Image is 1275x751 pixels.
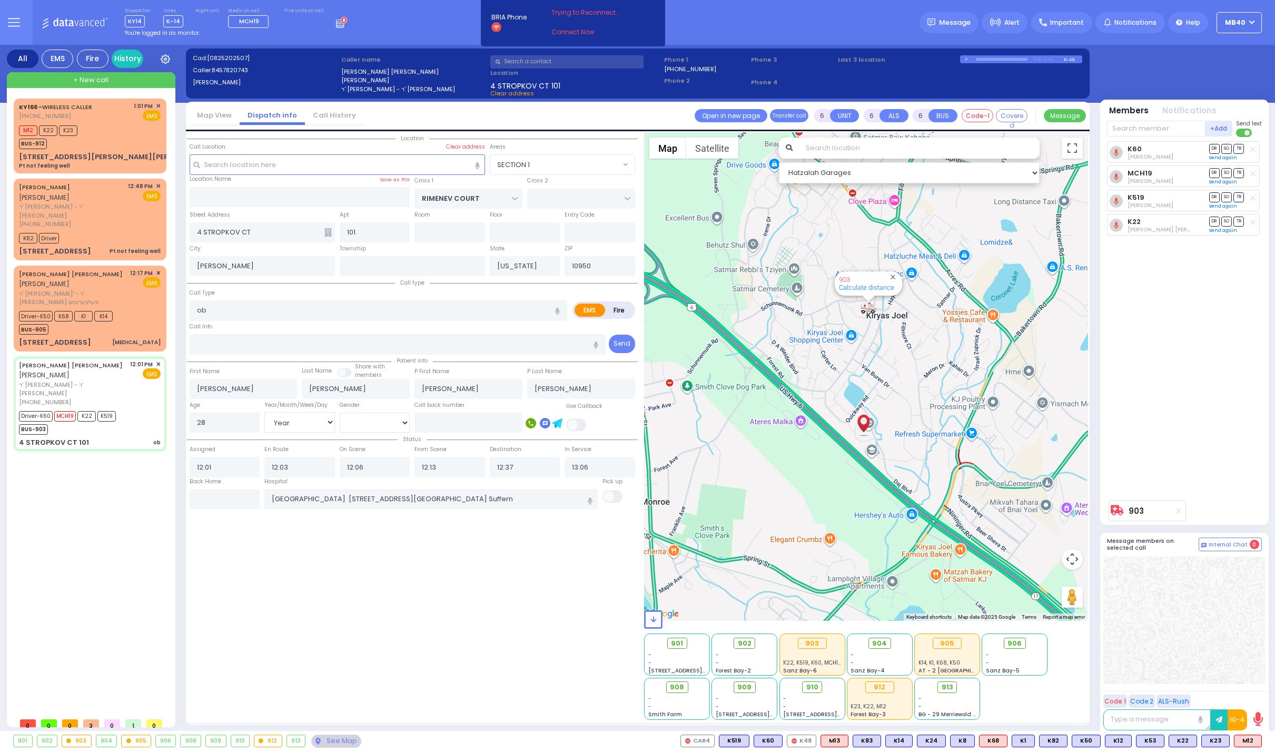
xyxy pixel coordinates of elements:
[1225,18,1246,27] span: MB40
[1050,18,1084,27] span: Important
[19,279,70,288] span: [PERSON_NAME]
[19,289,126,307] span: ר' [PERSON_NAME]' - ר' [PERSON_NAME] פעלבערבוים
[670,682,684,693] span: 908
[830,109,859,122] button: UNIT
[664,76,747,85] span: Phone 2
[341,67,487,76] label: [PERSON_NAME] [PERSON_NAME]
[950,735,975,747] div: K8
[783,710,883,718] span: [STREET_ADDRESS][PERSON_NAME]
[1128,145,1142,153] a: K60
[19,103,42,111] span: KY166 -
[19,103,92,111] a: WIRELESS CALLER
[1209,541,1248,549] span: Internal Chat
[19,112,71,120] span: [PHONE_NUMBER]
[156,269,161,278] span: ✕
[156,182,161,191] span: ✕
[609,335,635,353] button: Send
[962,109,993,122] button: Code-1
[792,738,797,744] img: red-radio-icon.svg
[239,17,259,25] span: MCH19
[59,125,77,136] span: K23
[143,191,161,201] span: EMS
[664,65,716,73] label: [PHONE_NUMBER]
[1107,121,1205,136] input: Search member
[212,66,248,74] span: 8457820743
[395,279,430,287] span: Call type
[1129,695,1155,708] button: Code 2
[928,109,957,122] button: BUS
[207,54,250,62] span: [0825202507]
[104,719,120,727] span: 0
[355,371,382,379] span: members
[264,401,335,409] div: Year/Month/Week/Day
[1105,735,1132,747] div: BLS
[19,125,37,136] span: M12
[146,719,162,727] span: 0
[854,406,873,438] div: JOSEPH MAYER REICHMAN
[939,17,971,28] span: Message
[19,370,70,379] span: [PERSON_NAME]
[986,659,989,667] span: -
[125,8,151,14] label: Dispatcher
[39,125,57,136] span: K22
[885,735,913,747] div: K14
[680,735,715,747] div: CAR4
[1114,18,1157,27] span: Notifications
[986,651,989,659] span: -
[918,695,922,703] span: -
[446,143,485,151] label: Clear address
[865,681,894,693] div: 912
[1039,735,1068,747] div: K82
[231,735,250,747] div: 910
[1136,735,1164,747] div: BLS
[798,638,827,649] div: 903
[716,710,815,718] span: [STREET_ADDRESS][PERSON_NAME]
[19,337,91,348] div: [STREET_ADDRESS]
[565,211,595,219] label: Entry Code
[1209,154,1237,161] a: Send again
[414,211,430,219] label: Room
[74,311,93,321] span: K1
[305,110,364,120] a: Call History
[1209,227,1237,233] a: Send again
[719,735,749,747] div: BLS
[143,110,161,121] span: EMS
[324,228,332,237] span: Other building occupants
[19,152,213,162] div: [STREET_ADDRESS][PERSON_NAME][PERSON_NAME]
[1209,217,1220,227] span: DR
[19,324,48,335] span: BUS-905
[228,8,272,14] label: Medic on call
[799,138,1040,159] input: Search location
[181,735,201,747] div: 908
[19,193,70,202] span: [PERSON_NAME]
[648,659,651,667] span: -
[19,202,124,220] span: ר' [PERSON_NAME] - ר' [PERSON_NAME]
[42,16,112,29] img: Logo
[491,13,527,22] span: BRIA Phone
[851,703,886,710] span: K23, K22, M12
[1228,709,1247,730] button: 10-4
[19,437,89,448] div: 4 STROPKOV CT 101
[1012,735,1035,747] div: K1
[7,50,38,68] div: All
[738,638,752,649] span: 902
[821,735,848,747] div: M13
[1039,735,1068,747] div: BLS
[1128,177,1173,185] span: Yossi Friedman
[125,719,141,727] span: 1
[783,667,817,675] span: Sanz Bay-6
[1062,549,1083,570] button: Map camera controls
[190,323,212,331] label: Call Info
[1236,128,1253,138] label: Turn off text
[190,143,225,151] label: Call Location
[264,477,288,486] label: Hospital
[918,667,996,675] span: AT - 2 [GEOGRAPHIC_DATA]
[77,411,96,422] span: K22
[719,735,749,747] div: K519
[1128,153,1173,161] span: Shmiel Hoffman
[648,667,748,675] span: [STREET_ADDRESS][PERSON_NAME]
[19,381,126,398] span: ר' [PERSON_NAME] - ר' [PERSON_NAME]
[490,154,635,174] span: SECTION 1
[1201,543,1207,548] img: comment-alt.png
[751,78,834,87] span: Phone 4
